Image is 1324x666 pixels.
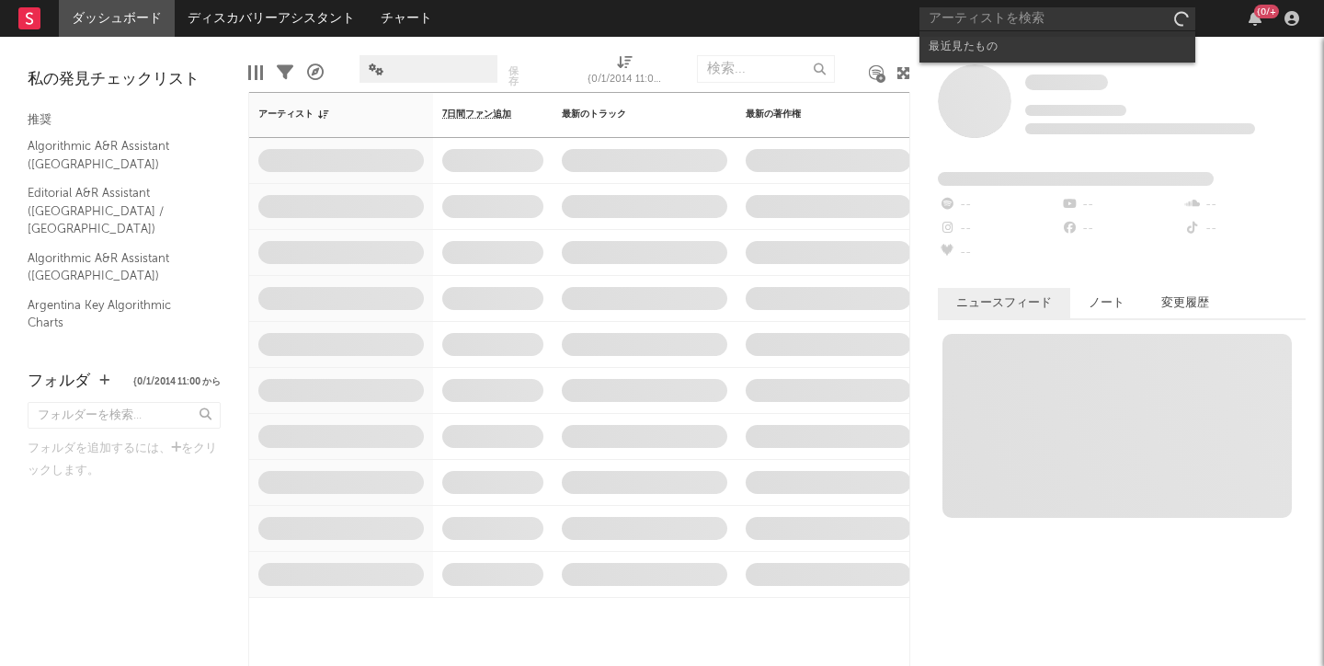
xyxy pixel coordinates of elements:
[938,288,1070,318] button: ニュースフィード
[1025,123,1255,134] span: 先週のファン数: {0/人
[588,46,661,99] div: {0/1/2014 11:00 から
[28,248,202,286] a: Algorithmic A&R Assistant ([GEOGRAPHIC_DATA])
[562,109,700,120] div: 最新のトラック
[1060,193,1182,217] div: --
[1249,11,1261,26] button: {0/+
[1070,288,1143,318] button: ノート
[504,66,523,86] button: 保存
[277,46,293,99] div: フィルター
[248,46,263,99] div: 列の編集
[1143,288,1227,318] button: 変更履歴
[919,7,1195,30] input: アーティストを検索
[1060,217,1182,241] div: --
[258,109,396,120] div: アーティスト
[28,183,202,239] a: Editorial A&R Assistant ([GEOGRAPHIC_DATA] / [GEOGRAPHIC_DATA])
[1025,74,1108,92] a: Some Artist
[697,55,835,83] input: 検索...
[28,295,202,333] a: Argentina Key Algorithmic Charts
[929,36,1186,58] div: 最近見たもの
[28,69,221,91] div: 私の発見チェックリスト
[1025,75,1108,90] span: Some Artist
[938,217,1060,241] div: --
[28,371,90,393] div: フォルダ
[28,109,221,132] div: 推奨
[588,69,661,91] div: {0/1/2014 11:00 から
[938,241,1060,265] div: --
[28,402,221,429] input: フォルダーを検索...
[938,193,1060,217] div: --
[442,109,511,120] span: 7日間ファン追加
[307,46,324,99] div: A&Rパイプライン
[28,136,202,174] a: Algorithmic A&R Assistant ([GEOGRAPHIC_DATA])
[1025,105,1126,116] span: 追跡開始日: {0/0/0/
[1183,193,1306,217] div: --
[1254,5,1279,18] div: {0/+
[1183,217,1306,241] div: --
[28,438,221,482] div: フォルダを追加するには、 をクリックします。
[746,109,884,120] div: 最新の著作権
[938,172,1214,186] span: プラットフォームによって追加されたファン
[133,377,221,386] button: {0/1/2014 11:00 から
